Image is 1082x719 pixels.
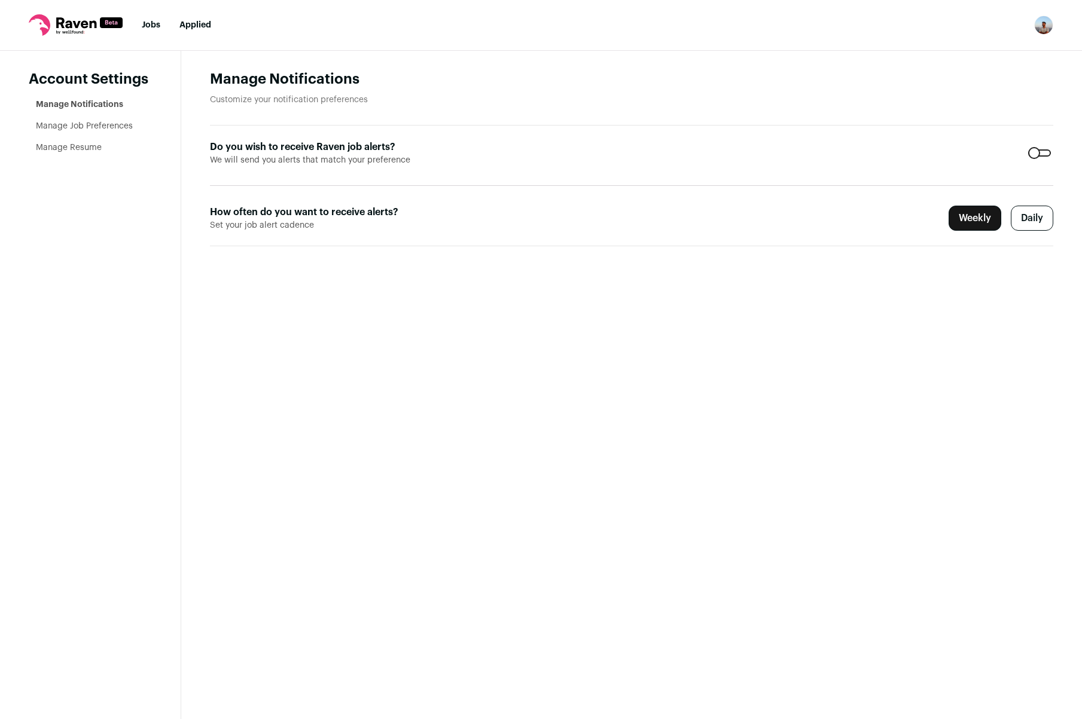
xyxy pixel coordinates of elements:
p: Customize your notification preferences [210,94,1053,106]
label: Do you wish to receive Raven job alerts? [210,140,486,154]
button: Open dropdown [1034,16,1053,35]
span: We will send you alerts that match your preference [210,154,486,166]
a: Applied [179,21,211,29]
label: Daily [1011,206,1053,231]
a: Jobs [142,21,160,29]
a: Manage Notifications [36,100,123,109]
span: Set your job alert cadence [210,219,486,231]
label: How often do you want to receive alerts? [210,205,486,219]
a: Manage Job Preferences [36,122,133,130]
label: Weekly [949,206,1001,231]
header: Account Settings [29,70,152,89]
img: 5305720-medium_jpg [1034,16,1053,35]
h1: Manage Notifications [210,70,1053,89]
a: Manage Resume [36,143,102,152]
